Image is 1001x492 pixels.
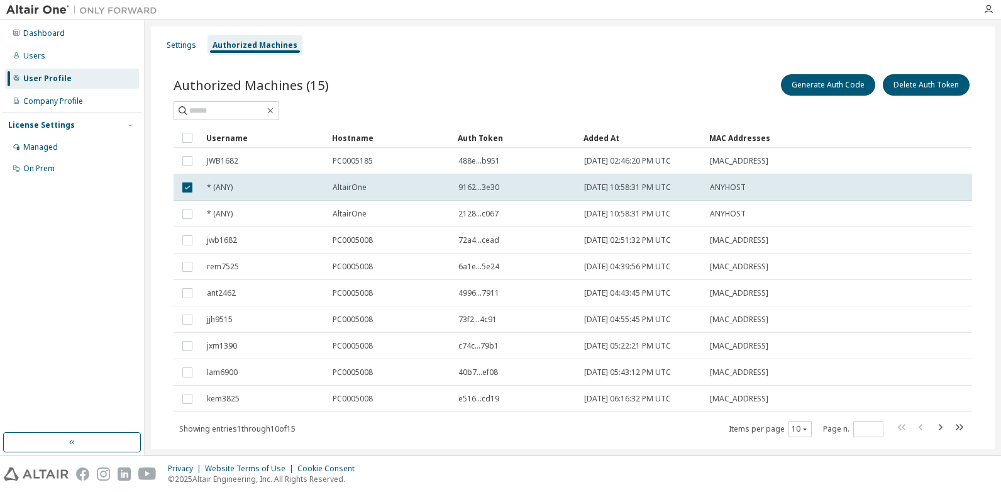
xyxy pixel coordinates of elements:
[23,51,45,61] div: Users
[207,288,236,298] span: ant2462
[710,315,768,325] span: [MAC_ADDRESS]
[23,28,65,38] div: Dashboard
[584,394,671,404] span: [DATE] 06:16:32 PM UTC
[710,182,746,193] span: ANYHOST
[584,367,671,377] span: [DATE] 05:43:12 PM UTC
[207,209,233,219] span: * (ANY)
[333,235,373,245] span: PC0005008
[168,474,362,484] p: © 2025 Altair Engineering, Inc. All Rights Reserved.
[333,315,373,325] span: PC0005008
[458,315,497,325] span: 73f2...4c91
[729,421,812,437] span: Items per page
[710,394,768,404] span: [MAC_ADDRESS]
[333,341,373,351] span: PC0005008
[584,235,671,245] span: [DATE] 02:51:32 PM UTC
[23,74,72,84] div: User Profile
[207,262,239,272] span: rem7525
[710,235,768,245] span: [MAC_ADDRESS]
[332,128,448,148] div: Hostname
[583,128,699,148] div: Added At
[207,235,237,245] span: jwb1682
[458,209,499,219] span: 2128...c067
[333,182,367,193] span: AltairOne
[6,4,163,16] img: Altair One
[458,262,499,272] span: 6a1e...5e24
[792,424,809,434] button: 10
[167,40,196,50] div: Settings
[207,367,238,377] span: lam6900
[333,288,373,298] span: PC0005008
[207,315,233,325] span: jjh9515
[883,74,970,96] button: Delete Auth Token
[333,156,373,166] span: PC0005185
[584,262,671,272] span: [DATE] 04:39:56 PM UTC
[76,467,89,481] img: facebook.svg
[710,341,768,351] span: [MAC_ADDRESS]
[458,341,499,351] span: c74c...79b1
[584,288,671,298] span: [DATE] 04:43:45 PM UTC
[333,209,367,219] span: AltairOne
[584,315,671,325] span: [DATE] 04:55:45 PM UTC
[710,209,746,219] span: ANYHOST
[207,394,240,404] span: kem3825
[584,209,671,219] span: [DATE] 10:58:31 PM UTC
[458,182,499,193] span: 9162...3e30
[458,156,500,166] span: 488e...b951
[458,367,498,377] span: 40b7...ef08
[97,467,110,481] img: instagram.svg
[781,74,875,96] button: Generate Auth Code
[207,341,237,351] span: jxm1390
[205,464,297,474] div: Website Terms of Use
[333,367,373,377] span: PC0005008
[174,76,329,94] span: Authorized Machines (15)
[168,464,205,474] div: Privacy
[458,394,499,404] span: e516...cd19
[118,467,131,481] img: linkedin.svg
[710,262,768,272] span: [MAC_ADDRESS]
[333,394,373,404] span: PC0005008
[823,421,883,437] span: Page n.
[23,96,83,106] div: Company Profile
[23,164,55,174] div: On Prem
[710,288,768,298] span: [MAC_ADDRESS]
[584,182,671,193] span: [DATE] 10:58:31 PM UTC
[179,423,296,434] span: Showing entries 1 through 10 of 15
[458,288,499,298] span: 4996...7911
[213,40,297,50] div: Authorized Machines
[584,341,671,351] span: [DATE] 05:22:21 PM UTC
[297,464,362,474] div: Cookie Consent
[207,182,233,193] span: * (ANY)
[23,142,58,152] div: Managed
[709,128,834,148] div: MAC Addresses
[458,235,499,245] span: 72a4...cead
[8,120,75,130] div: License Settings
[710,156,768,166] span: [MAC_ADDRESS]
[584,156,671,166] span: [DATE] 02:46:20 PM UTC
[206,128,322,148] div: Username
[710,367,768,377] span: [MAC_ADDRESS]
[207,156,238,166] span: JWB1682
[458,128,573,148] div: Auth Token
[4,467,69,481] img: altair_logo.svg
[138,467,157,481] img: youtube.svg
[333,262,373,272] span: PC0005008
